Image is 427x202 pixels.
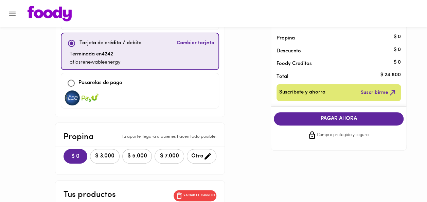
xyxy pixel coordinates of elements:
button: Cambiar tarjeta [175,36,216,51]
img: visa [64,90,81,105]
button: Otro [187,149,216,164]
p: Total [277,73,390,80]
p: $ 0 [394,33,401,40]
button: $ 0 [64,149,87,164]
p: Propina [64,131,94,143]
span: Otro [191,152,212,161]
span: Compra protegida y segura. [317,132,370,139]
p: Descuento [277,48,301,55]
button: $ 7.000 [155,149,184,164]
p: Tu aporte llegará a quienes hacen todo posible. [122,134,216,140]
p: Foody Creditos [277,60,390,67]
span: $ 3.000 [94,153,115,159]
span: Suscribirme [361,88,397,97]
button: $ 5.000 [122,149,152,164]
button: PAGAR AHORA [274,112,404,125]
button: $ 3.000 [90,149,120,164]
p: Tus productos [64,189,116,201]
p: $ 24.800 [380,72,401,79]
p: atlasrenewableenergy [70,59,121,67]
span: $ 5.000 [127,153,147,159]
span: Cambiar tarjeta [177,40,214,47]
p: Propina [277,35,390,42]
img: logo.png [28,6,72,21]
span: $ 0 [69,153,82,160]
button: Suscribirme [359,87,398,98]
button: Menu [4,5,21,22]
p: $ 0 [394,46,401,53]
p: Terminada en 4242 [70,51,121,58]
img: visa [82,90,99,105]
span: Suscríbete y ahorra [279,88,325,97]
p: Vaciar el carrito [183,193,215,198]
span: $ 7.000 [159,153,180,159]
span: PAGAR AHORA [281,116,397,122]
p: Pasarelas de pago [78,79,122,87]
p: Tarjeta de crédito / debito [79,39,142,47]
button: Vaciar el carrito [174,190,216,201]
p: $ 0 [394,59,401,66]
